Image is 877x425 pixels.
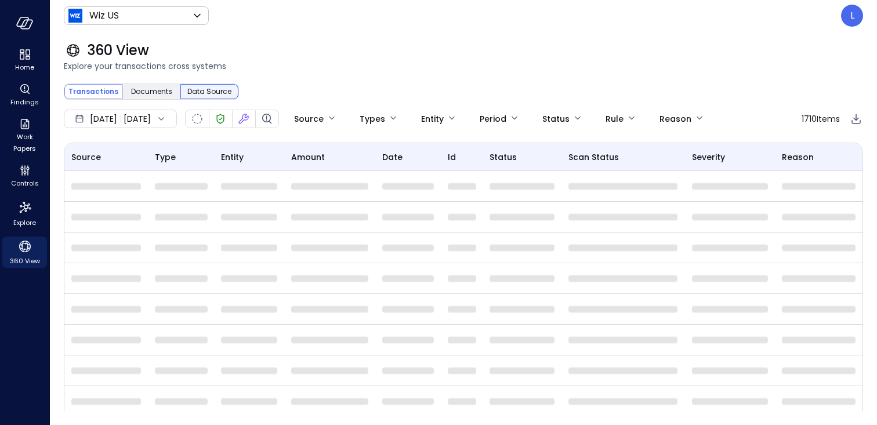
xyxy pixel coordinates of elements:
[490,151,517,164] span: status
[2,46,47,74] div: Home
[11,177,39,189] span: Controls
[187,86,231,97] span: Data Source
[68,9,82,23] img: Icon
[221,151,244,164] span: entity
[10,255,40,267] span: 360 View
[659,109,691,129] div: Reason
[2,162,47,190] div: Controls
[850,9,854,23] p: L
[542,109,570,129] div: Status
[64,60,863,72] span: Explore your transactions cross systems
[841,5,863,27] div: Lee
[568,151,619,164] span: Scan Status
[782,151,814,164] span: Reason
[2,237,47,268] div: 360 View
[448,151,456,164] span: id
[2,197,47,230] div: Explore
[87,41,149,60] span: 360 View
[2,116,47,155] div: Work Papers
[237,112,251,126] div: Fixed
[89,9,119,23] p: Wiz US
[2,81,47,109] div: Findings
[291,151,325,164] span: amount
[692,151,725,164] span: Severity
[802,112,840,125] span: 1710 Items
[213,112,227,126] div: Verified
[71,151,101,164] span: Source
[155,151,176,164] span: Type
[421,109,444,129] div: Entity
[13,217,36,228] span: Explore
[606,109,624,129] div: Rule
[480,109,506,129] div: Period
[360,109,385,129] div: Types
[192,114,202,124] div: Not Scanned
[90,112,117,125] span: [DATE]
[68,86,118,97] span: Transactions
[131,86,172,97] span: Documents
[15,61,34,73] span: Home
[260,112,274,126] div: Finding
[382,151,403,164] span: date
[10,96,39,108] span: Findings
[294,109,324,129] div: Source
[849,112,863,126] div: Export to CSV
[7,131,42,154] span: Work Papers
